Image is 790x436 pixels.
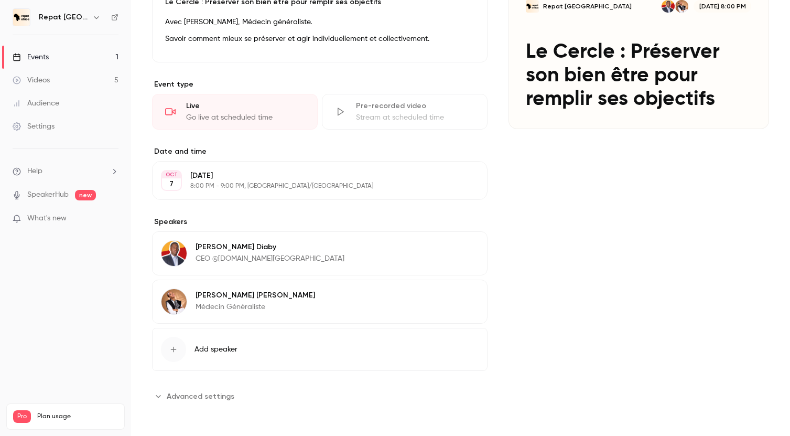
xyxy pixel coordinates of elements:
span: Advanced settings [167,391,234,402]
div: Go live at scheduled time [186,112,305,123]
span: Plan usage [37,412,118,421]
button: Add speaker [152,328,488,371]
span: Add speaker [194,344,237,355]
p: 7 [169,179,174,189]
p: 8:00 PM - 9:00 PM, [GEOGRAPHIC_DATA]/[GEOGRAPHIC_DATA] [190,182,432,190]
p: Event type [152,79,488,90]
iframe: Noticeable Trigger [106,214,118,224]
label: Speakers [152,217,488,227]
h6: Repat [GEOGRAPHIC_DATA] [39,12,88,23]
div: Stream at scheduled time [356,112,474,123]
div: Videos [13,75,50,86]
li: help-dropdown-opener [13,166,118,177]
section: Advanced settings [152,388,488,405]
button: Advanced settings [152,388,241,405]
div: Kara Diaby[PERSON_NAME] DiabyCEO @[DOMAIN_NAME][GEOGRAPHIC_DATA] [152,231,488,275]
div: Events [13,52,49,62]
div: Settings [13,121,55,132]
span: Help [27,166,42,177]
p: [DATE] [190,171,432,181]
div: Audience [13,98,59,109]
span: Pro [13,410,31,423]
p: Avec [PERSON_NAME], Médecin généraliste. [165,16,474,28]
div: LiveGo live at scheduled time [152,94,318,130]
a: SpeakerHub [27,189,69,200]
div: Live [186,101,305,111]
p: Savoir comment mieux se préserver et agir individuellement et collectivement. [165,33,474,45]
span: new [75,190,96,200]
div: Pre-recorded videoStream at scheduled time [322,94,488,130]
p: CEO @[DOMAIN_NAME][GEOGRAPHIC_DATA] [196,253,344,264]
p: [PERSON_NAME] Diaby [196,242,344,252]
p: Médecin Généraliste [196,302,315,312]
img: Kara Diaby [161,241,187,266]
img: Repat Africa [13,9,30,26]
div: OCT [162,171,181,178]
span: What's new [27,213,67,224]
img: Marie Jeanson [161,289,187,314]
p: [PERSON_NAME] [PERSON_NAME] [196,290,315,301]
div: Marie Jeanson[PERSON_NAME] [PERSON_NAME]Médecin Généraliste [152,280,488,324]
div: Pre-recorded video [356,101,474,111]
label: Date and time [152,146,488,157]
